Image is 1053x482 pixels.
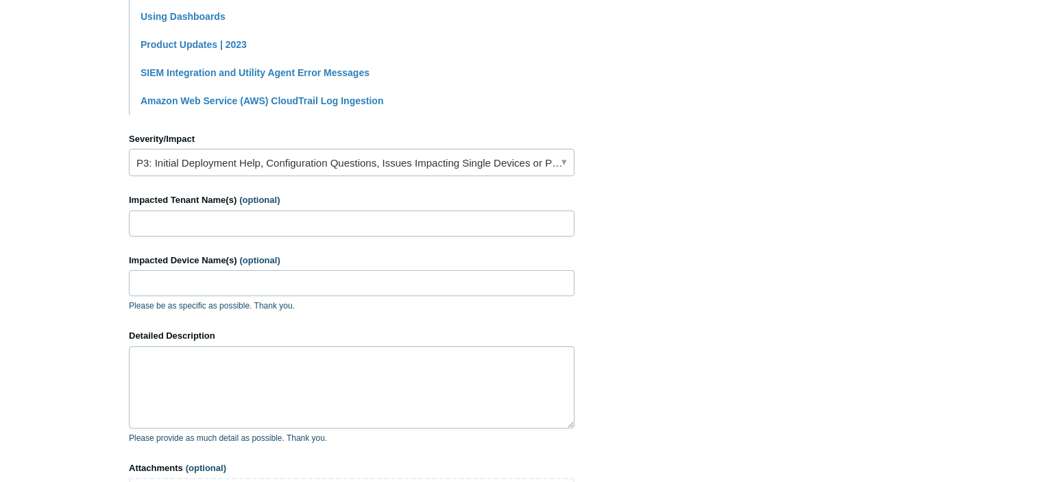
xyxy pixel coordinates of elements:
span: (optional) [239,195,280,205]
span: (optional) [186,463,226,473]
p: Please be as specific as possible. Thank you. [129,300,574,312]
label: Impacted Device Name(s) [129,254,574,267]
p: Please provide as much detail as possible. Thank you. [129,432,574,444]
label: Impacted Tenant Name(s) [129,193,574,207]
a: Product Updates | 2023 [141,39,247,50]
label: Severity/Impact [129,132,574,146]
a: P3: Initial Deployment Help, Configuration Questions, Issues Impacting Single Devices or Past Out... [129,149,574,176]
label: Attachments [129,461,574,475]
a: Using Dashboards [141,11,226,22]
span: (optional) [240,255,280,265]
label: Detailed Description [129,329,574,343]
a: Amazon Web Service (AWS) CloudTrail Log Ingestion [141,95,383,106]
a: SIEM Integration and Utility Agent Error Messages [141,67,370,78]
